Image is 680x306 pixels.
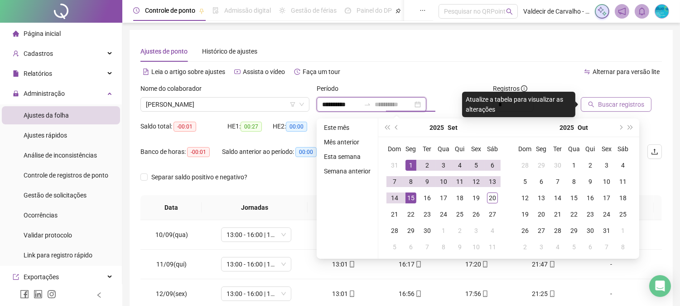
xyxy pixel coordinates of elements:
[517,222,533,239] td: 2025-10-26
[155,231,188,238] span: 10/09(qua)
[389,160,400,171] div: 31
[651,148,658,155] span: upload
[96,292,102,298] span: left
[24,112,69,119] span: Ajustes da folha
[536,209,547,220] div: 20
[13,30,19,37] span: home
[506,8,513,15] span: search
[585,209,596,220] div: 23
[552,192,563,203] div: 14
[24,90,65,97] span: Administração
[415,261,422,267] span: mobile
[241,122,262,132] span: 00:27
[536,160,547,171] div: 29
[566,157,582,173] td: 2025-10-01
[24,152,97,159] span: Análise de inconsistências
[454,242,465,252] div: 9
[140,195,202,220] th: Data
[403,190,419,206] td: 2025-09-15
[435,173,452,190] td: 2025-09-10
[405,192,416,203] div: 15
[487,209,498,220] div: 27
[584,289,638,299] div: -
[234,69,241,75] span: youtube
[615,173,631,190] td: 2025-10-11
[487,160,498,171] div: 6
[533,239,550,255] td: 2025-11-03
[227,228,286,242] span: 13:00 - 16:00 | 17:00 - 21:20
[405,209,416,220] div: 22
[468,222,484,239] td: 2025-10-03
[615,141,631,157] th: Sáb
[517,190,533,206] td: 2025-10-12
[382,118,392,137] button: super-prev-year
[626,118,636,137] button: super-next-year
[487,242,498,252] div: 11
[345,7,351,14] span: dashboard
[438,242,449,252] div: 8
[481,291,488,297] span: mobile
[520,176,530,187] div: 5
[598,141,615,157] th: Sex
[405,225,416,236] div: 29
[578,118,588,137] button: month panel
[24,192,87,199] span: Gestão de solicitações
[523,6,589,16] span: Valdecir de Carvalho - BlueW Shop Taboão
[536,192,547,203] div: 13
[422,192,433,203] div: 16
[320,122,374,133] li: Este mês
[462,92,575,117] div: Atualize a tabela para visualizar as alterações
[454,192,465,203] div: 18
[419,239,435,255] td: 2025-10-07
[484,173,501,190] td: 2025-09-13
[438,176,449,187] div: 10
[34,290,43,299] span: linkedin
[151,68,225,75] span: Leia o artigo sobre ajustes
[598,190,615,206] td: 2025-10-17
[318,289,370,299] div: 13:01
[454,176,465,187] div: 11
[533,206,550,222] td: 2025-10-20
[227,121,273,132] div: HE 1:
[187,147,210,157] span: -00:01
[222,147,327,157] div: Saldo anterior ao período:
[174,122,196,132] span: -00:01
[517,259,569,269] div: 21:47
[517,157,533,173] td: 2025-09-28
[13,274,19,280] span: export
[471,242,482,252] div: 10
[566,190,582,206] td: 2025-10-15
[140,147,222,157] div: Banco de horas:
[294,69,300,75] span: history
[569,242,579,252] div: 5
[364,101,371,108] span: swap-right
[471,192,482,203] div: 19
[452,206,468,222] td: 2025-09-25
[348,261,355,267] span: mobile
[24,50,53,57] span: Cadastros
[533,190,550,206] td: 2025-10-13
[384,289,436,299] div: 16:56
[452,157,468,173] td: 2025-09-04
[487,176,498,187] div: 13
[484,222,501,239] td: 2025-10-04
[435,206,452,222] td: 2025-09-24
[320,137,374,148] li: Mês anterior
[386,141,403,157] th: Dom
[601,176,612,187] div: 10
[582,206,598,222] td: 2025-10-23
[451,259,503,269] div: 17:20
[419,173,435,190] td: 2025-09-09
[550,173,566,190] td: 2025-10-07
[454,225,465,236] div: 2
[582,157,598,173] td: 2025-10-02
[601,160,612,171] div: 3
[548,291,555,297] span: mobile
[24,30,61,37] span: Página inicial
[582,190,598,206] td: 2025-10-16
[582,222,598,239] td: 2025-10-30
[403,157,419,173] td: 2025-09-01
[13,50,19,57] span: user-add
[451,289,503,299] div: 17:56
[598,222,615,239] td: 2025-10-31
